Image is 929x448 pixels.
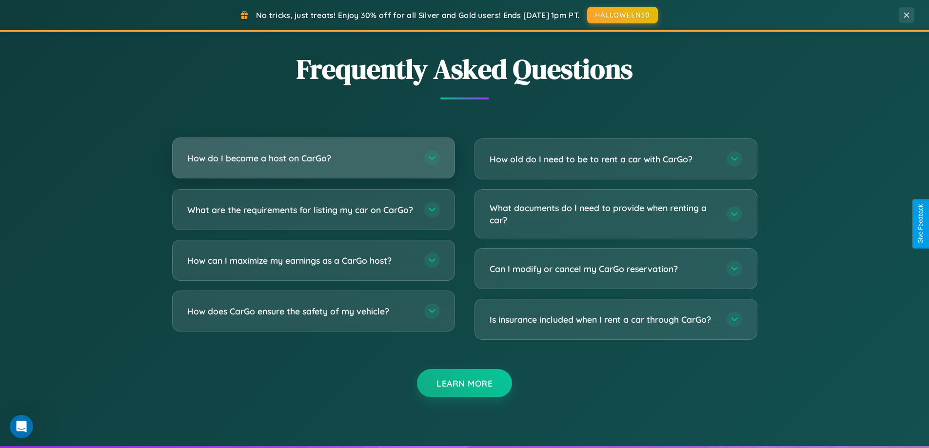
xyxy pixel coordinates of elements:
h2: Frequently Asked Questions [172,50,757,88]
iframe: Intercom live chat [10,415,33,438]
button: Learn More [417,369,512,397]
span: No tricks, just treats! Enjoy 30% off for all Silver and Gold users! Ends [DATE] 1pm PT. [256,10,580,20]
h3: Is insurance included when I rent a car through CarGo? [490,313,717,326]
h3: How can I maximize my earnings as a CarGo host? [187,254,415,267]
button: HALLOWEEN30 [587,7,658,23]
h3: What are the requirements for listing my car on CarGo? [187,204,415,216]
div: Give Feedback [917,204,924,244]
h3: How do I become a host on CarGo? [187,152,415,164]
h3: How does CarGo ensure the safety of my vehicle? [187,305,415,317]
h3: Can I modify or cancel my CarGo reservation? [490,263,717,275]
h3: How old do I need to be to rent a car with CarGo? [490,153,717,165]
h3: What documents do I need to provide when renting a car? [490,202,717,226]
